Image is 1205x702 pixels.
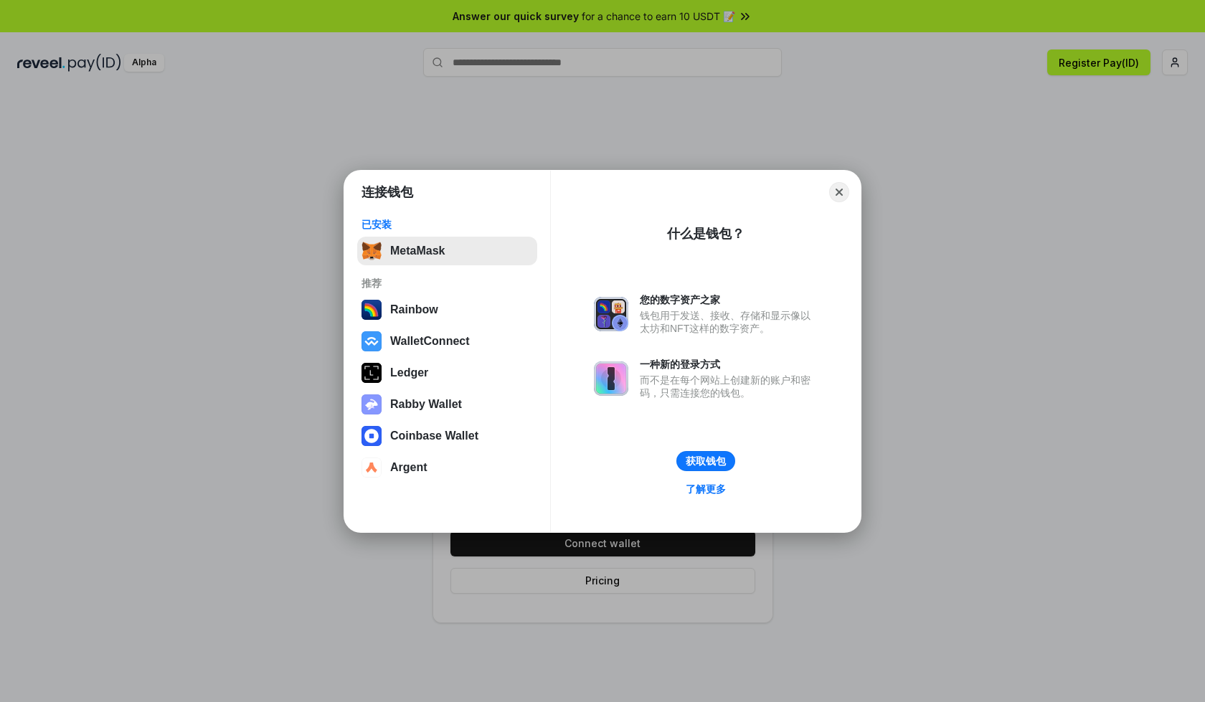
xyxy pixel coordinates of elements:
[594,361,628,396] img: svg+xml,%3Csvg%20xmlns%3D%22http%3A%2F%2Fwww.w3.org%2F2000%2Fsvg%22%20fill%3D%22none%22%20viewBox...
[677,480,734,498] a: 了解更多
[640,374,818,399] div: 而不是在每个网站上创建新的账户和密码，只需连接您的钱包。
[390,245,445,257] div: MetaMask
[390,335,470,348] div: WalletConnect
[361,426,382,446] img: svg+xml,%3Csvg%20width%3D%2228%22%20height%3D%2228%22%20viewBox%3D%220%200%2028%2028%22%20fill%3D...
[390,430,478,442] div: Coinbase Wallet
[640,309,818,335] div: 钱包用于发送、接收、存储和显示像以太坊和NFT这样的数字资产。
[357,422,537,450] button: Coinbase Wallet
[361,184,413,201] h1: 连接钱包
[594,297,628,331] img: svg+xml,%3Csvg%20xmlns%3D%22http%3A%2F%2Fwww.w3.org%2F2000%2Fsvg%22%20fill%3D%22none%22%20viewBox...
[357,359,537,387] button: Ledger
[686,455,726,468] div: 获取钱包
[829,182,849,202] button: Close
[390,398,462,411] div: Rabby Wallet
[640,358,818,371] div: 一种新的登录方式
[686,483,726,495] div: 了解更多
[361,331,382,351] img: svg+xml,%3Csvg%20width%3D%2228%22%20height%3D%2228%22%20viewBox%3D%220%200%2028%2028%22%20fill%3D...
[361,363,382,383] img: svg+xml,%3Csvg%20xmlns%3D%22http%3A%2F%2Fwww.w3.org%2F2000%2Fsvg%22%20width%3D%2228%22%20height%3...
[667,225,745,242] div: 什么是钱包？
[361,300,382,320] img: svg+xml,%3Csvg%20width%3D%22120%22%20height%3D%22120%22%20viewBox%3D%220%200%20120%20120%22%20fil...
[361,394,382,414] img: svg+xml,%3Csvg%20xmlns%3D%22http%3A%2F%2Fwww.w3.org%2F2000%2Fsvg%22%20fill%3D%22none%22%20viewBox...
[390,303,438,316] div: Rainbow
[390,461,427,474] div: Argent
[676,451,735,471] button: 获取钱包
[361,218,533,231] div: 已安装
[357,390,537,419] button: Rabby Wallet
[357,327,537,356] button: WalletConnect
[390,366,428,379] div: Ledger
[361,241,382,261] img: svg+xml,%3Csvg%20fill%3D%22none%22%20height%3D%2233%22%20viewBox%3D%220%200%2035%2033%22%20width%...
[357,295,537,324] button: Rainbow
[357,237,537,265] button: MetaMask
[361,277,533,290] div: 推荐
[357,453,537,482] button: Argent
[640,293,818,306] div: 您的数字资产之家
[361,457,382,478] img: svg+xml,%3Csvg%20width%3D%2228%22%20height%3D%2228%22%20viewBox%3D%220%200%2028%2028%22%20fill%3D...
